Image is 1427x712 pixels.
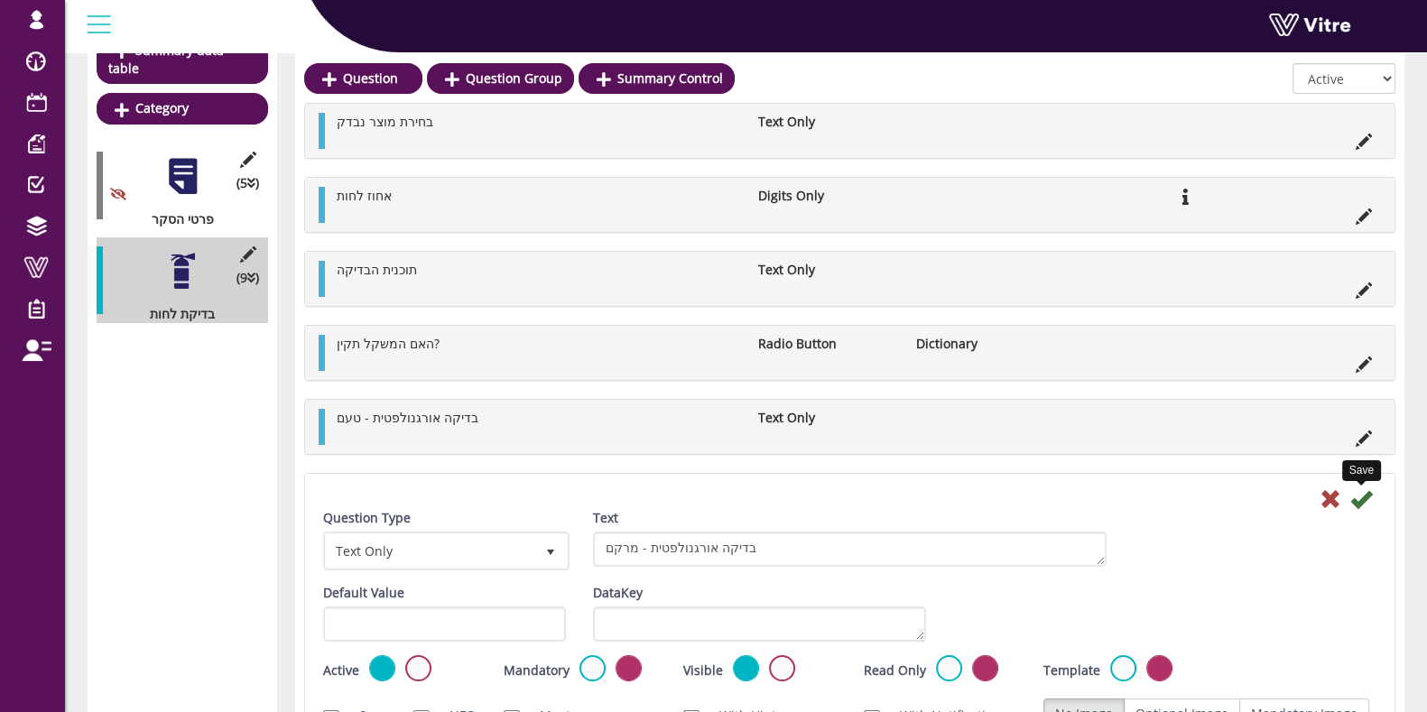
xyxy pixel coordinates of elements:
span: תוכנית הבדיקה [337,261,417,278]
textarea: בדיקה אורגנולפטית - מרקם [593,532,1107,567]
span: select [534,534,567,567]
li: Text Only [749,113,907,131]
div: Save [1342,460,1381,481]
label: Active [323,661,359,680]
li: Dictionary [907,335,1065,353]
li: Text Only [749,261,907,279]
label: Template [1043,661,1100,680]
li: Radio Button [749,335,907,353]
a: Summary Control [579,63,735,94]
span: Text Only [326,534,534,567]
span: בחירת מוצר נבדק [337,113,433,130]
span: (5 ) [236,174,259,192]
label: Visible [683,661,723,680]
span: האם המשקל תקין? [337,335,440,352]
label: DataKey [593,584,643,602]
a: Category [97,93,268,124]
label: Text [593,509,618,527]
li: Digits Only [749,187,907,205]
span: (9 ) [236,269,259,287]
div: בדיקת לחות [97,305,255,323]
label: Question Type [323,509,411,527]
span: בדיקה אורגנולפטית - טעם [337,409,478,426]
a: Question Group [427,63,574,94]
div: פרטי הסקר [97,210,255,228]
span: אחוז לחות [337,187,392,204]
a: Question [304,63,422,94]
a: Summary data table [97,35,268,84]
li: Text Only [749,409,907,427]
label: Read Only [864,661,926,680]
label: Mandatory [504,661,570,680]
label: Default Value [323,584,404,602]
